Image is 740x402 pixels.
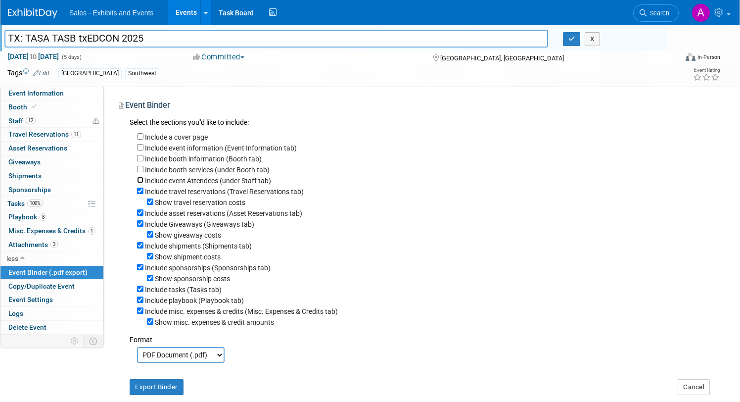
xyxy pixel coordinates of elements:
span: [DATE] [DATE] [7,52,59,61]
a: Search [633,4,679,22]
label: Include event information (Event Information tab) [145,144,297,152]
a: Travel Reservations11 [0,128,103,141]
td: Tags [7,68,49,79]
span: Logs [8,309,23,317]
label: Show travel reservation costs [155,199,245,206]
span: Delete Event [8,323,46,331]
span: less [6,254,18,262]
label: Include booth information (Booth tab) [145,155,262,163]
a: Event Information [0,87,103,100]
td: Toggle Event Tabs [84,335,104,348]
span: Giveaways [8,158,41,166]
label: Include a cover page [145,133,208,141]
span: (5 days) [61,54,82,60]
span: 1 [88,227,95,235]
div: Southwest [125,68,159,79]
span: Event Settings [8,296,53,303]
span: 11 [71,131,81,138]
div: Format [130,327,713,345]
span: to [29,52,38,60]
span: 100% [27,200,43,207]
label: Include asset reservations (Asset Reservations tab) [145,209,302,217]
label: Include sponsorships (Sponsorships tab) [145,264,271,272]
span: 3 [50,241,58,248]
span: Booth [8,103,39,111]
span: Sales - Exhibits and Events [69,9,153,17]
a: Delete Event [0,321,103,334]
a: Tasks100% [0,197,103,210]
a: less [0,252,103,265]
span: Potential Scheduling Conflict -- at least one attendee is tagged in another overlapping event. [92,117,99,126]
img: Format-Inperson.png [686,53,695,61]
div: [GEOGRAPHIC_DATA] [58,68,122,79]
button: Cancel [678,379,710,395]
label: Include playbook (Playbook tab) [145,297,244,304]
label: Include Giveaways (Giveaways tab) [145,220,254,228]
a: Giveaways [0,155,103,169]
a: Asset Reservations [0,142,103,155]
label: Show sponsorship costs [155,275,230,283]
label: Include tasks (Tasks tab) [145,286,222,294]
a: Logs [0,307,103,320]
a: Misc. Expenses & Credits1 [0,224,103,238]
span: Tasks [7,200,43,207]
span: Search [647,9,669,17]
button: X [585,32,600,46]
span: [GEOGRAPHIC_DATA], [GEOGRAPHIC_DATA] [440,54,564,62]
a: Staff12 [0,114,103,128]
span: Attachments [8,241,58,249]
label: Include event Attendees (under Staff tab) [145,177,271,185]
span: Sponsorships [8,186,51,194]
span: Misc. Expenses & Credits [8,227,95,235]
div: In-Person [697,53,720,61]
td: Personalize Event Tab Strip [66,335,84,348]
span: Staff [8,117,36,125]
a: Sponsorships [0,183,103,197]
label: Show misc. expenses & credit amounts [155,318,274,326]
a: Shipments [0,169,103,183]
span: Travel Reservations [8,130,81,138]
span: Asset Reservations [8,144,67,152]
div: Event Format [614,51,720,66]
span: 12 [26,117,36,124]
a: Event Settings [0,293,103,306]
label: Include booth services (under Booth tab) [145,166,270,174]
i: Booth reservation complete [32,104,37,109]
label: Show giveaway costs [155,231,221,239]
button: Committed [189,52,248,62]
div: Event Rating [693,68,720,73]
a: Attachments3 [0,238,103,251]
a: Playbook8 [0,210,103,224]
a: Booth [0,100,103,114]
a: Event Binder (.pdf export) [0,266,103,279]
label: Include travel reservations (Travel Reservations tab) [145,188,304,196]
a: Copy/Duplicate Event [0,280,103,293]
label: Show shipment costs [155,253,221,261]
div: Event Binder [119,100,713,114]
img: ExhibitDay [8,8,57,18]
label: Include misc. expenses & credits (Misc. Expenses & Credits tab) [145,307,338,315]
span: Event Information [8,89,64,97]
label: Include shipments (Shipments tab) [145,242,252,250]
span: Event Binder (.pdf export) [8,268,88,276]
span: 8 [40,213,47,221]
button: Export Binder [130,379,184,395]
span: Copy/Duplicate Event [8,282,75,290]
div: Select the sections you''d like to include: [130,117,713,129]
img: Albert Martinez [692,3,710,22]
a: Edit [33,70,49,77]
span: Shipments [8,172,42,180]
span: Playbook [8,213,47,221]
